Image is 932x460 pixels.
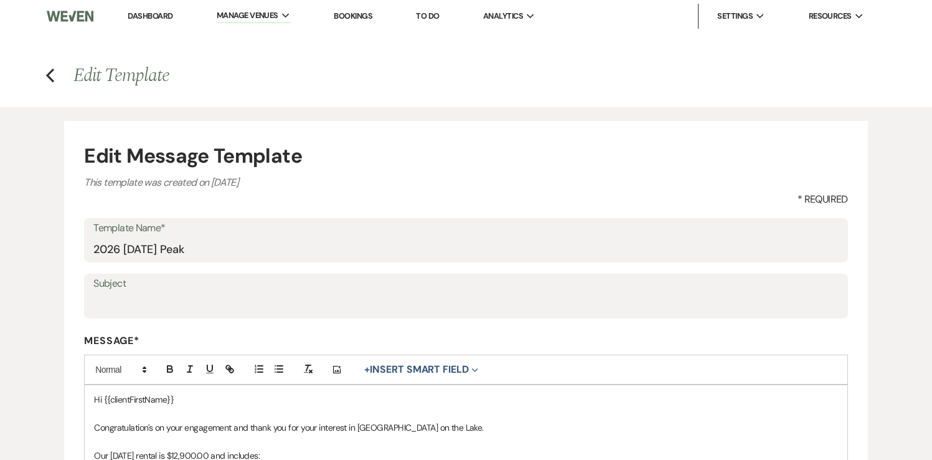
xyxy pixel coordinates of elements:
[798,192,848,207] span: * Required
[93,275,838,293] label: Subject
[416,11,439,21] a: To Do
[717,10,753,22] span: Settings
[84,141,847,171] h4: Edit Message Template
[334,11,372,21] a: Bookings
[94,421,837,434] p: Congratulation's on your engagement and thank you for your interest in [GEOGRAPHIC_DATA] on the L...
[128,11,172,21] a: Dashboard
[84,334,847,347] label: Message*
[73,61,169,90] span: Edit Template
[47,3,93,29] img: Weven Logo
[360,362,482,377] button: Insert Smart Field
[93,219,838,237] label: Template Name*
[809,10,852,22] span: Resources
[364,365,370,375] span: +
[483,10,523,22] span: Analytics
[94,393,837,406] p: Hi {{clientFirstName}}
[217,9,278,22] span: Manage Venues
[84,175,847,191] p: This template was created on [DATE]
